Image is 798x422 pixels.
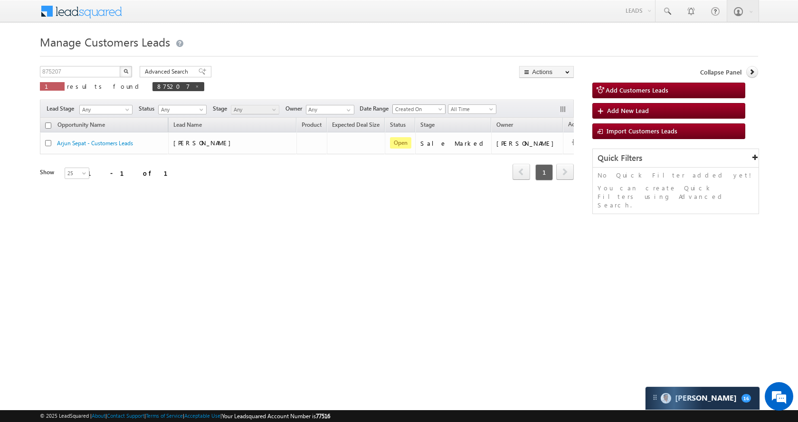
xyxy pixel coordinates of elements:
span: Manage Customers Leads [40,34,170,49]
span: Opportunity Name [57,121,105,128]
a: 25 [65,168,89,179]
span: 875207 [157,82,190,90]
input: Type to Search [306,105,354,114]
span: Product [302,121,322,128]
span: next [556,164,574,180]
p: You can create Quick Filters using Advanced Search. [598,184,754,209]
a: Show All Items [342,105,353,115]
img: Search [123,69,128,74]
a: Expected Deal Size [327,120,384,132]
span: Owner [496,121,513,128]
div: [PERSON_NAME] [496,139,559,148]
a: Stage [416,120,439,132]
div: Sale Marked [420,139,487,148]
div: Quick Filters [593,149,759,168]
span: Collapse Panel [700,68,741,76]
input: Check all records [45,122,51,129]
a: Opportunity Name [53,120,110,132]
a: Any [231,105,279,114]
span: Any [231,105,276,114]
img: carter-drag [651,394,659,401]
span: [PERSON_NAME] [173,139,236,147]
a: Arjun Sepat - Customers Leads [57,140,133,147]
span: prev [513,164,530,180]
div: Show [40,168,57,177]
span: Actions [563,119,592,131]
span: Add New Lead [607,106,649,114]
span: Status [139,104,158,113]
span: Any [80,105,129,114]
span: Carter [675,394,737,403]
button: Actions [519,66,574,78]
span: Expected Deal Size [332,121,380,128]
a: Any [79,105,133,114]
a: prev [513,165,530,180]
a: Any [158,105,207,114]
span: Stage [420,121,435,128]
a: Terms of Service [146,413,183,419]
p: No Quick Filter added yet! [598,171,754,179]
span: Created On [393,105,442,113]
span: Import Customers Leads [607,127,677,135]
span: results found [67,82,142,90]
span: Any [159,105,204,114]
span: © 2025 LeadSquared | | | | | [40,412,330,421]
span: Lead Stage [47,104,78,113]
img: Carter [661,393,671,403]
span: 25 [65,169,90,178]
span: Date Range [360,104,392,113]
span: Add Customers Leads [606,86,668,94]
span: 16 [741,394,751,403]
span: Your Leadsquared Account Number is [222,413,330,420]
a: All Time [448,104,496,114]
div: carter-dragCarter[PERSON_NAME]16 [645,386,760,410]
a: Created On [392,104,446,114]
span: Stage [213,104,231,113]
span: 1 [45,82,60,90]
a: Contact Support [107,413,144,419]
a: Status [385,120,410,132]
span: 77516 [316,413,330,420]
div: 1 - 1 of 1 [87,168,179,178]
span: Owner [285,104,306,113]
a: About [92,413,105,419]
a: next [556,165,574,180]
span: All Time [448,105,494,113]
span: Lead Name [169,120,207,132]
span: Advanced Search [145,67,191,76]
a: Acceptable Use [184,413,220,419]
span: Open [390,137,411,149]
span: 1 [535,164,553,180]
